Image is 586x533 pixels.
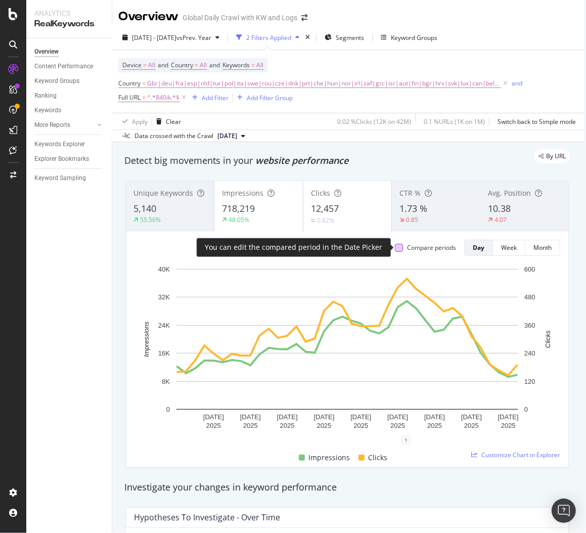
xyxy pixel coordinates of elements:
button: Week [493,240,525,256]
span: Country [118,79,141,87]
a: Customize Chart in Explorer [471,451,560,459]
span: All [256,58,263,72]
div: Data crossed with the Crawl [134,131,213,141]
text: 2025 [317,422,331,429]
span: Full URL [118,93,141,102]
text: 480 [524,293,535,301]
a: Overview [34,47,105,57]
div: You can edit the compared period in the Date Picker [205,242,382,252]
text: Clicks [545,330,552,348]
span: Unique Keywords [133,188,193,198]
div: 0.1 % URLs ( 1K on 1M ) [424,117,485,126]
span: All [148,58,155,72]
div: Open Intercom Messenger [552,499,576,523]
a: Content Performance [34,61,105,72]
text: 2025 [243,422,258,429]
button: Day [464,240,493,256]
div: Week [501,243,517,252]
button: Add Filter Group [233,92,293,104]
div: Clear [166,117,181,126]
div: 4.07 [495,215,507,224]
span: ^.*840ik.*$ [147,91,179,105]
div: Keyword Groups [391,33,437,42]
button: and [512,78,522,88]
text: [DATE] [350,413,371,421]
div: Overview [118,8,178,25]
span: 718,219 [222,202,255,214]
span: Customize Chart in Explorer [481,451,560,459]
a: Ranking [34,91,105,101]
text: Impressions [143,321,150,357]
div: legacy label [534,149,570,163]
span: Impressions [309,452,350,464]
div: Keyword Groups [34,76,79,86]
button: Segments [321,29,368,46]
span: Clicks [311,188,330,198]
div: 55.56% [140,215,161,224]
text: [DATE] [277,413,298,421]
button: [DATE] [213,130,249,142]
a: More Reports [34,120,95,130]
text: [DATE] [240,413,261,421]
text: [DATE] [387,413,408,421]
span: Segments [336,33,364,42]
button: [DATE] - [DATE]vsPrev. Year [118,29,223,46]
text: 600 [524,265,535,273]
span: Device [122,61,142,69]
div: Day [473,243,484,252]
div: RealKeywords [34,18,104,30]
text: 2025 [390,422,405,429]
text: 120 [524,378,535,385]
text: [DATE] [203,413,224,421]
div: Apply [132,117,148,126]
a: Keywords [34,105,105,116]
span: Avg. Position [488,188,531,198]
span: 12,457 [311,202,339,214]
text: 0 [524,406,528,413]
div: Compare periods [407,243,456,252]
img: Equal [311,219,315,222]
div: Keywords Explorer [34,139,85,150]
span: and [209,61,220,69]
div: Add Filter [202,94,229,102]
span: 2025 Sep. 7th [217,131,237,141]
span: Country [171,61,193,69]
div: and [512,79,522,87]
text: 16K [158,349,170,357]
div: Add Filter Group [247,94,293,102]
button: 2 Filters Applied [232,29,303,46]
span: = [142,93,146,102]
a: Keyword Groups [34,76,105,86]
text: 2025 [206,422,221,429]
svg: A chart. [134,264,561,440]
button: Keyword Groups [377,29,441,46]
div: Content Performance [34,61,93,72]
div: Keyword Sampling [34,173,86,184]
text: 2025 [427,422,442,429]
div: Hypotheses to Investigate - Over Time [134,512,280,522]
button: Month [525,240,560,256]
div: Overview [34,47,59,57]
text: 32K [158,293,170,301]
span: = [143,61,147,69]
div: times [303,32,312,42]
div: Global Daily Crawl with KW and Logs [183,13,297,23]
span: and [158,61,168,69]
span: Gbr|deu|fra|esp|nld|tur|pol|ita|swe|rou|cze|dnk|prt|che|hun|nor|irl|zaf|grc|isr|aut|fin|bgr|hrv|s... [147,76,501,91]
div: 48.05% [229,215,249,224]
div: Investigate your changes in keyword performance [124,481,570,494]
div: arrow-right-arrow-left [301,14,307,21]
button: Apply [118,113,148,129]
div: Keywords [34,105,61,116]
text: [DATE] [498,413,519,421]
text: 2025 [464,422,479,429]
span: Keywords [222,61,250,69]
div: Switch back to Simple mode [498,117,576,126]
div: 2 Filters Applied [246,33,291,42]
div: Month [533,243,552,252]
span: All [200,58,207,72]
button: Switch back to Simple mode [493,113,576,129]
button: Clear [152,113,181,129]
div: More Reports [34,120,70,130]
